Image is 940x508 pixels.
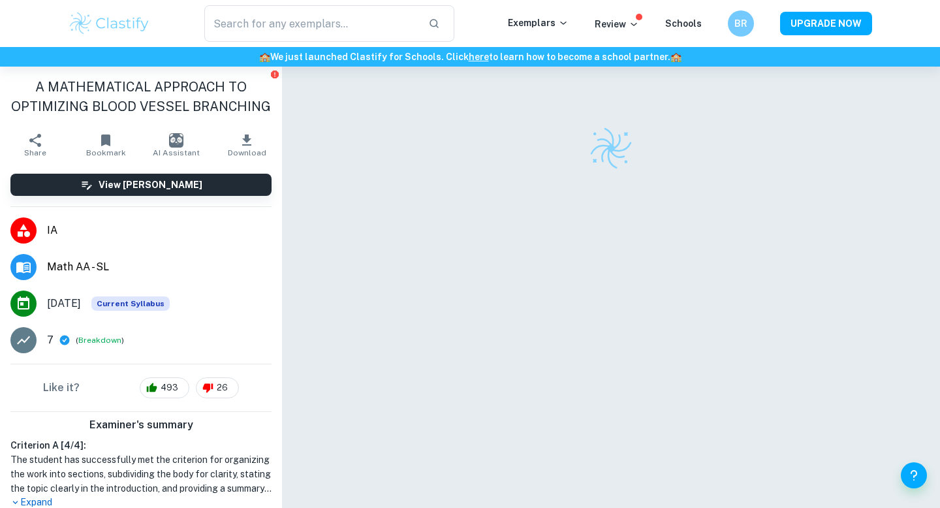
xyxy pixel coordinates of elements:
[153,148,200,157] span: AI Assistant
[169,133,183,148] img: AI Assistant
[588,125,634,171] img: Clastify logo
[10,174,272,196] button: View [PERSON_NAME]
[3,50,937,64] h6: We just launched Clastify for Schools. Click to learn how to become a school partner.
[211,127,282,163] button: Download
[47,296,81,311] span: [DATE]
[78,334,121,346] button: Breakdown
[43,380,80,396] h6: Like it?
[24,148,46,157] span: Share
[10,438,272,452] h6: Criterion A [ 4 / 4 ]:
[91,296,170,311] div: This exemplar is based on the current syllabus. Feel free to refer to it for inspiration/ideas wh...
[70,127,141,163] button: Bookmark
[91,296,170,311] span: Current Syllabus
[10,452,272,496] h1: The student has successfully met the criterion for organizing the work into sections, subdividing...
[780,12,872,35] button: UPGRADE NOW
[595,17,639,31] p: Review
[10,77,272,116] h1: A MATHEMATICAL APPROACH TO OPTIMIZING BLOOD VESSEL BRANCHING
[728,10,754,37] button: BR
[47,259,272,275] span: Math AA - SL
[901,462,927,488] button: Help and Feedback
[153,381,185,394] span: 493
[140,377,189,398] div: 493
[270,69,279,79] button: Report issue
[670,52,681,62] span: 🏫
[99,178,202,192] h6: View [PERSON_NAME]
[204,5,418,42] input: Search for any exemplars...
[141,127,211,163] button: AI Assistant
[47,223,272,238] span: IA
[5,417,277,433] h6: Examiner's summary
[47,332,54,348] p: 7
[665,18,702,29] a: Schools
[76,334,124,347] span: ( )
[86,148,126,157] span: Bookmark
[210,381,235,394] span: 26
[734,16,749,31] h6: BR
[228,148,266,157] span: Download
[196,377,239,398] div: 26
[68,10,151,37] img: Clastify logo
[469,52,489,62] a: here
[259,52,270,62] span: 🏫
[508,16,569,30] p: Exemplars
